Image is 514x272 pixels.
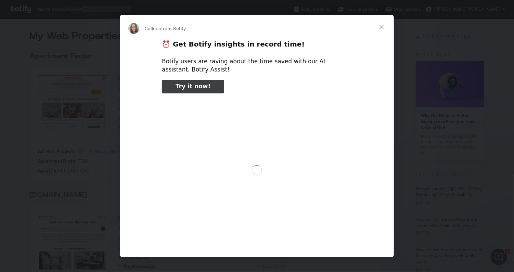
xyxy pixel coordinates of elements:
[145,26,162,31] span: Colleen
[176,83,210,90] span: Try it now!
[162,80,224,93] a: Try it now!
[162,26,186,31] span: from Botify
[128,23,139,34] img: Profile image for Colleen
[162,40,352,52] h2: ⏰ Get Botify insights in record time!
[369,15,394,39] span: Close
[162,57,352,74] div: Botify users are raving about the time saved with our AI assistant, Botify Assist!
